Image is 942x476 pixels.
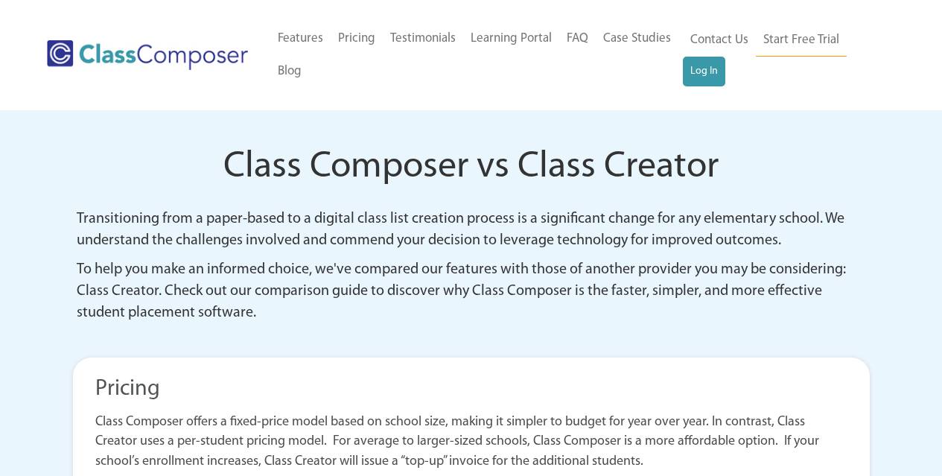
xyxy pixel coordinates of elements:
[383,22,463,55] a: Testimonials
[683,57,725,86] a: Log In
[756,24,847,57] a: Start Free Trial
[270,55,309,88] a: Blog
[95,378,160,401] span: Pricing
[77,209,866,252] p: Transitioning from a paper-based to a digital class list creation process is a significant change...
[223,148,719,186] span: Class Composer vs Class Creator
[47,40,248,70] img: Class Composer
[95,413,847,471] p: Class Composer offers a fixed-price model based on school size, making it simpler to budget for y...
[596,22,678,55] a: Case Studies
[270,22,331,55] a: Features
[270,22,683,88] nav: Header Menu
[331,22,383,55] a: Pricing
[683,24,756,57] a: Contact Us
[77,259,866,324] p: To help you make an informed choice, we've compared our features with those of another provider y...
[463,22,559,55] a: Learning Portal
[683,24,884,86] nav: Header Menu
[559,22,596,55] a: FAQ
